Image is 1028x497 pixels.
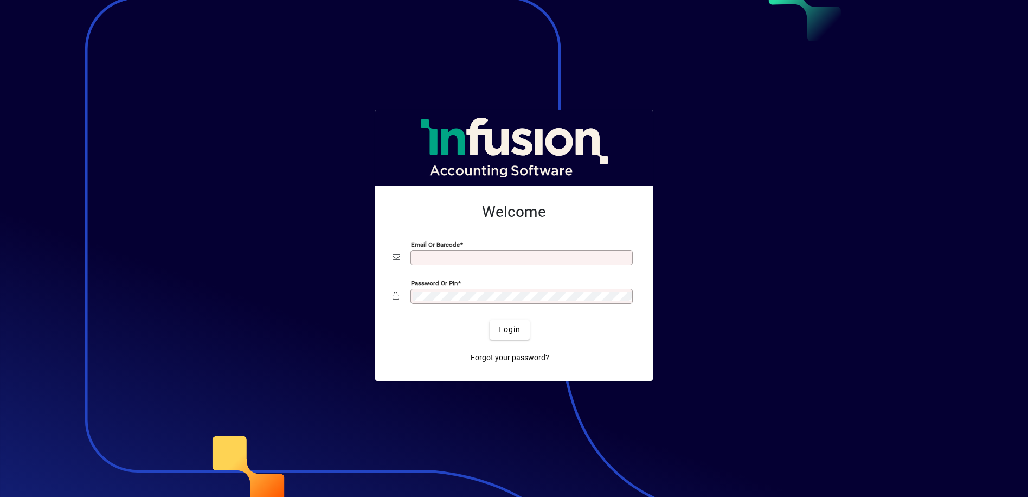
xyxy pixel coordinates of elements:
[411,279,458,286] mat-label: Password or Pin
[393,203,635,221] h2: Welcome
[471,352,549,364] span: Forgot your password?
[498,324,521,335] span: Login
[411,240,460,248] mat-label: Email or Barcode
[490,320,529,340] button: Login
[466,348,554,368] a: Forgot your password?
